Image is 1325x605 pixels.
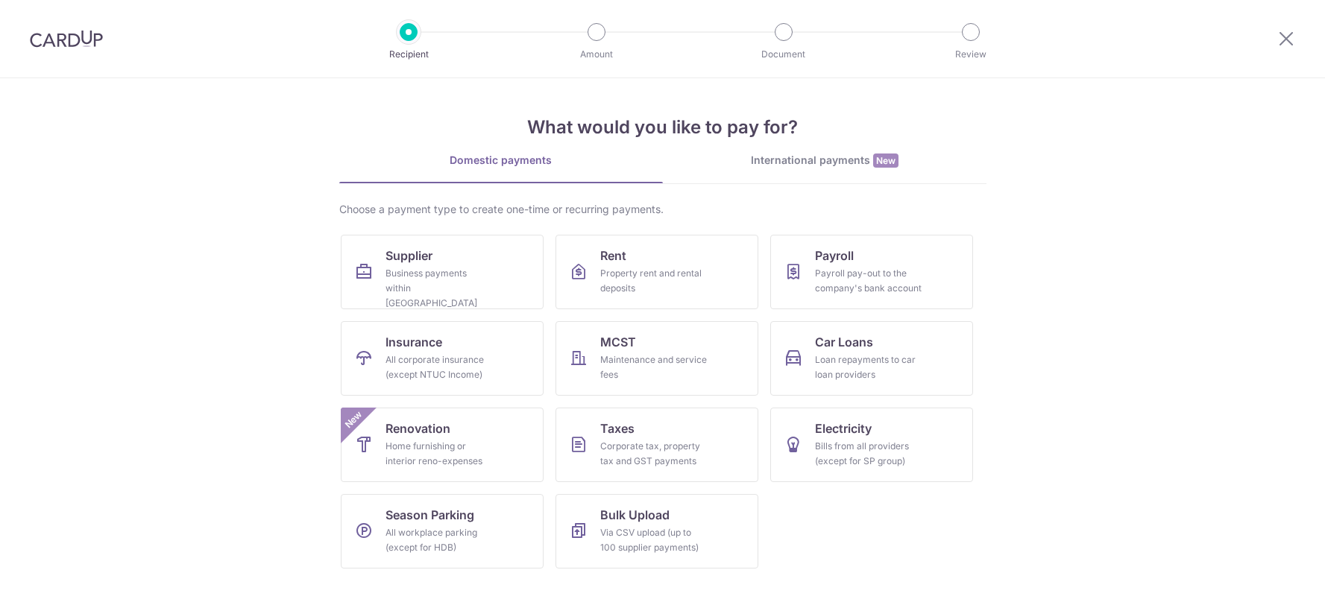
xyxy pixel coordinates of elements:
[873,153,898,168] span: New
[385,506,474,524] span: Season Parking
[770,321,973,396] a: Car LoansLoan repayments to car loan providers
[728,47,839,62] p: Document
[600,419,635,437] span: Taxes
[556,235,758,309] a: RentProperty rent and rental deposits
[341,235,544,309] a: SupplierBusiness payments within [GEOGRAPHIC_DATA]
[353,47,464,62] p: Recipient
[815,333,873,351] span: Car Loans
[600,506,670,524] span: Bulk Upload
[385,439,493,469] div: Home furnishing or interior reno-expenses
[541,47,652,62] p: Amount
[339,153,663,168] div: Domestic payments
[385,419,450,437] span: Renovation
[385,525,493,555] div: All workplace parking (except for HDB)
[815,352,922,382] div: Loan repayments to car loan providers
[663,153,986,168] div: International payments
[385,266,493,311] div: Business payments within [GEOGRAPHIC_DATA]
[600,525,708,555] div: Via CSV upload (up to 100 supplier payments)
[385,247,432,265] span: Supplier
[770,235,973,309] a: PayrollPayroll pay-out to the company's bank account
[30,30,103,48] img: CardUp
[770,408,973,482] a: ElectricityBills from all providers (except for SP group)
[556,408,758,482] a: TaxesCorporate tax, property tax and GST payments
[385,352,493,382] div: All corporate insurance (except NTUC Income)
[600,352,708,382] div: Maintenance and service fees
[341,321,544,396] a: InsuranceAll corporate insurance (except NTUC Income)
[600,247,626,265] span: Rent
[815,266,922,296] div: Payroll pay-out to the company's bank account
[815,439,922,469] div: Bills from all providers (except for SP group)
[341,494,544,568] a: Season ParkingAll workplace parking (except for HDB)
[815,419,872,437] span: Electricity
[916,47,1026,62] p: Review
[556,321,758,396] a: MCSTMaintenance and service fees
[341,408,365,432] span: New
[600,439,708,469] div: Corporate tax, property tax and GST payments
[1230,560,1310,598] iframe: Opens a widget where you can find more information
[339,202,986,217] div: Choose a payment type to create one-time or recurring payments.
[341,408,544,482] a: RenovationHome furnishing or interior reno-expensesNew
[556,494,758,568] a: Bulk UploadVia CSV upload (up to 100 supplier payments)
[339,114,986,141] h4: What would you like to pay for?
[600,333,636,351] span: MCST
[600,266,708,296] div: Property rent and rental deposits
[815,247,854,265] span: Payroll
[385,333,442,351] span: Insurance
